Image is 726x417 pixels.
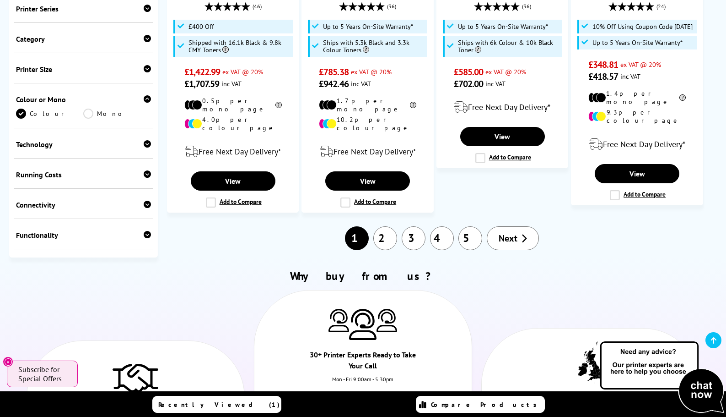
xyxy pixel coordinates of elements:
button: Close [3,357,13,367]
li: 1.4p per mono page [588,89,686,106]
span: inc VAT [351,79,371,88]
div: Printer Series [16,4,151,13]
label: Add to Compare [475,153,531,163]
label: Add to Compare [610,190,666,200]
a: 2 [373,226,397,250]
li: 9.3p per colour page [588,108,686,125]
label: Add to Compare [340,198,396,208]
span: Subscribe for Special Offers [18,365,69,383]
img: Printer Experts [328,309,349,332]
span: ex VAT @ 20% [351,67,392,76]
img: Open Live Chat window [598,340,726,415]
span: ex VAT @ 20% [485,67,526,76]
span: Recently Viewed (1) [158,401,280,409]
img: Printer Experts [349,309,376,340]
span: Up to 5 Years On-Site Warranty* [592,39,683,46]
a: Next [487,226,539,250]
a: 4 [430,226,454,250]
label: Add to Compare [206,198,262,208]
div: Printer Size [16,65,151,74]
span: £1,422.99 [184,66,220,78]
li: 10.2p per colour page [319,115,416,132]
span: £418.57 [588,71,618,82]
div: Mon - Fri 9:00am - 5.30pm [254,376,472,392]
a: View [595,164,679,183]
span: ex VAT @ 20% [620,60,661,69]
h2: Why buy from us? [22,269,704,283]
li: 4.0p per colour page [184,115,282,132]
li: 1.7p per mono page [319,97,416,113]
a: View [325,171,410,191]
a: 3 [402,226,425,250]
a: View [460,127,545,146]
span: Ships with 5.3k Black and 3.3k Colour Toners [323,39,425,54]
span: £785.38 [319,66,349,78]
div: Technology [16,140,151,149]
li: 0.5p per mono page [184,97,282,113]
span: Up to 5 Years On-Site Warranty* [458,23,548,30]
div: Connectivity [16,200,151,209]
span: £1,707.59 [184,78,220,90]
a: 5 [458,226,482,250]
span: ex VAT @ 20% [222,67,263,76]
span: £942.46 [319,78,349,90]
img: Printer Experts [376,309,397,332]
a: Colour [16,109,83,119]
span: inc VAT [620,72,640,81]
div: modal_delivery [441,94,564,120]
div: Colour or Mono [16,95,151,104]
div: Running Costs [16,170,151,179]
div: Functionality [16,230,151,240]
a: Recently Viewed (1) [152,396,281,413]
span: inc VAT [485,79,506,88]
span: Next [499,232,517,244]
div: modal_delivery [307,139,429,165]
img: Trusted Service [113,359,158,396]
a: Compare Products [416,396,545,413]
span: inc VAT [221,79,242,88]
span: £400 Off [188,23,214,30]
div: 30+ Printer Experts Ready to Take Your Call [309,349,418,376]
span: £348.81 [588,59,618,71]
span: Up to 5 Years On-Site Warranty* [323,23,413,30]
div: Category [16,34,151,44]
div: modal_delivery [172,139,294,165]
span: Ships with 6k Colour & 10k Black Toner [458,39,560,54]
img: UK tax payer [578,341,603,384]
a: View [191,171,275,191]
span: £585.00 [454,66,484,78]
span: Compare Products [431,401,542,409]
span: 10% Off Using Coupon Code [DATE] [592,23,693,30]
span: Shipped with 16.1k Black & 9.8k CMY Toners [188,39,290,54]
a: Mono [83,109,151,119]
div: modal_delivery [576,132,698,157]
span: £702.00 [454,78,484,90]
